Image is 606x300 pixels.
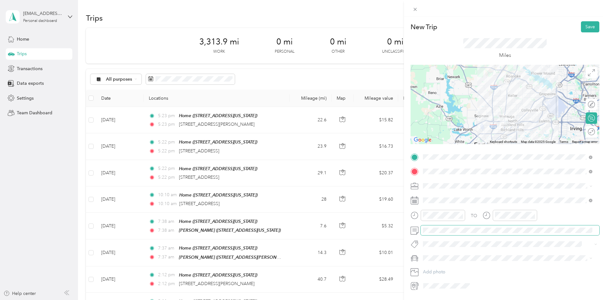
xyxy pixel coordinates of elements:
[411,23,437,31] p: New Trip
[572,140,597,143] a: Report a map error
[421,268,599,277] button: Add photo
[559,140,568,143] a: Terms (opens in new tab)
[412,136,433,144] a: Open this area in Google Maps (opens a new window)
[490,140,517,144] button: Keyboard shortcuts
[412,136,433,144] img: Google
[521,140,556,143] span: Map data ©2025 Google
[499,51,511,59] p: Miles
[471,212,477,219] div: TO
[570,264,606,300] iframe: Everlance-gr Chat Button Frame
[581,21,599,32] button: Save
